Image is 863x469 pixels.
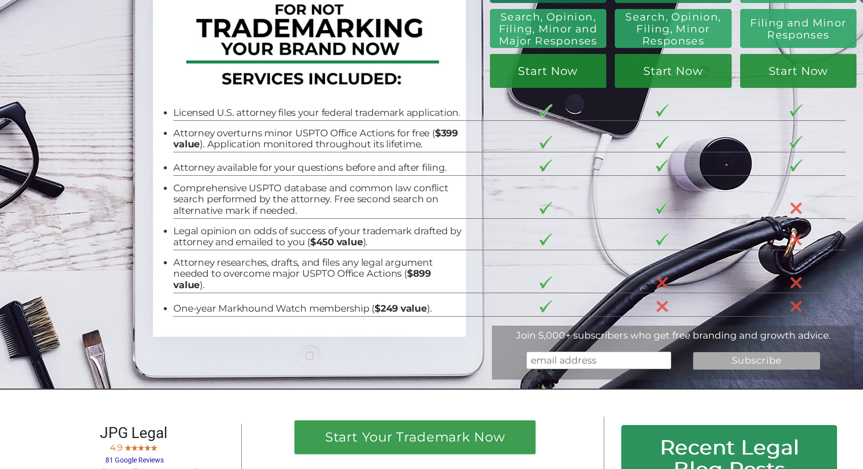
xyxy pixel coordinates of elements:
[173,303,464,314] li: One-year Markhound Watch membership ( ).
[526,352,671,369] input: email address
[173,127,458,150] b: $399 value
[622,11,725,47] h2: Search, Opinion, Filing, Minor Responses
[656,276,669,289] img: X-30-3.png
[151,444,157,451] img: Screen-Shot-2017-10-03-at-11.31.22-PM.jpg
[656,233,669,246] img: checkmark-border-3.png
[310,236,363,248] b: $450 value
[173,107,464,118] li: Licensed U.S. attorney files your federal trademark application.
[693,352,820,370] input: Subscribe
[790,136,803,148] img: checkmark-border-3.png
[747,17,850,41] h2: Filing and Minor Responses
[656,104,669,117] img: checkmark-border-3.png
[539,159,552,172] img: checkmark-border-3.png
[173,183,464,216] li: Comprehensive USPTO database and common law conflict search performed by the attorney. Free secon...
[490,54,606,88] a: Start Now
[110,443,122,453] span: 4.9
[615,54,731,88] a: Start Now
[790,104,803,117] img: checkmark-border-3.png
[790,276,803,289] img: X-30-3.png
[100,424,167,442] span: JPG Legal
[790,233,803,246] img: X-30-3.png
[790,159,803,172] img: checkmark-border-3.png
[173,128,464,150] li: Attorney overturns minor USPTO Office Actions for free ( ). Application monitored throughout its ...
[790,300,803,313] img: X-30-3.png
[125,444,131,451] img: Screen-Shot-2017-10-03-at-11.31.22-PM.jpg
[790,202,803,215] img: X-30-3.png
[539,300,552,313] img: checkmark-border-3.png
[375,303,427,314] b: $249 value
[656,300,669,313] img: X-30-3.png
[173,226,464,248] li: Legal opinion on odds of success of your trademark drafted by attorney and emailed to you ( ).
[304,431,527,449] h1: Start Your Trademark Now
[539,276,552,289] img: checkmark-border-3.png
[656,159,669,172] img: checkmark-border-3.png
[131,444,138,451] img: Screen-Shot-2017-10-03-at-11.31.22-PM.jpg
[539,202,552,214] img: checkmark-border-3.png
[539,136,552,148] img: checkmark-border-3.png
[539,104,552,117] img: checkmark-border-3.png
[539,233,552,246] img: checkmark-border-3.png
[656,136,669,148] img: checkmark-border-3.png
[173,162,464,173] li: Attorney available for your questions before and after filing.
[173,268,431,290] b: $899 value
[492,330,855,341] div: Join 5,000+ subscribers who get free branding and growth advice.
[656,202,669,214] img: checkmark-border-3.png
[144,444,151,451] img: Screen-Shot-2017-10-03-at-11.31.22-PM.jpg
[740,54,857,88] a: Start Now
[138,444,144,451] img: Screen-Shot-2017-10-03-at-11.31.22-PM.jpg
[295,421,535,454] a: Start Your Trademark Now
[173,257,464,291] li: Attorney researches, drafts, and files any legal argument needed to overcome major USPTO Office A...
[105,456,164,464] span: 81 Google Reviews
[495,11,601,47] h2: Search, Opinion, Filing, Minor and Major Responses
